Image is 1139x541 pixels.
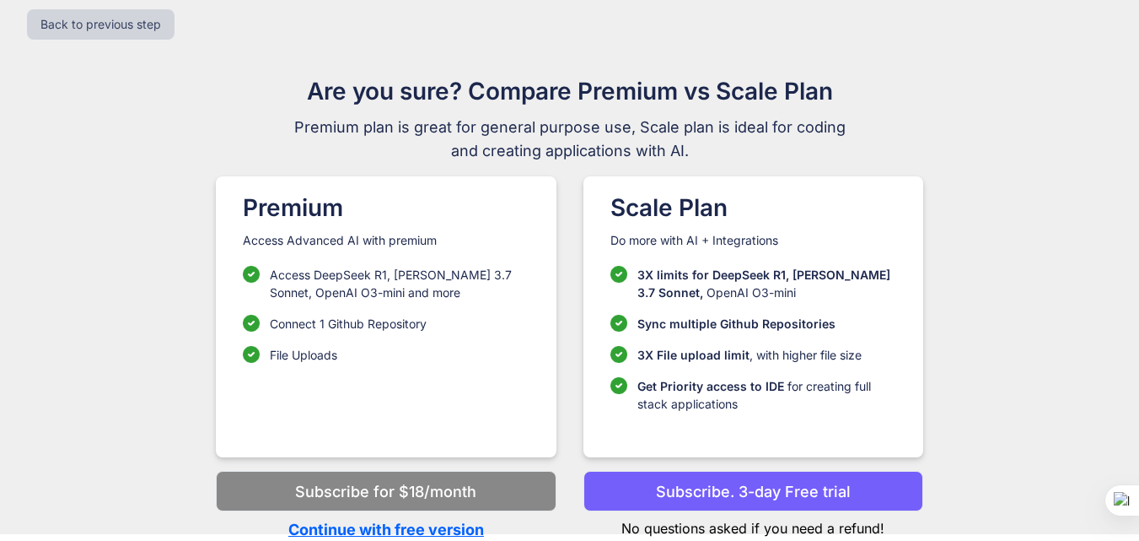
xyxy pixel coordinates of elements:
[610,315,627,332] img: checklist
[27,9,175,40] button: Back to previous step
[637,315,835,333] p: Sync multiple Github Repositories
[216,471,556,511] button: Subscribe for $18/month
[270,266,529,301] p: Access DeepSeek R1, [PERSON_NAME] 3.7 Sonnet, OpenAI O3-mini and more
[610,346,627,363] img: checklist
[610,190,896,225] h1: Scale Plan
[295,480,476,503] p: Subscribe for $18/month
[243,190,529,225] h1: Premium
[270,315,427,333] p: Connect 1 Github Repository
[583,471,923,511] button: Subscribe. 3-day Free trial
[637,346,862,364] p: , with higher file size
[243,315,260,332] img: checklist
[637,348,749,362] span: 3X File upload limit
[243,266,260,283] img: checklist
[270,346,337,364] p: File Uploads
[243,346,260,363] img: checklist
[637,377,896,413] p: for creating full stack applications
[637,268,890,300] span: 3X limits for DeepSeek R1, [PERSON_NAME] 3.7 Sonnet,
[637,266,896,301] p: OpenAI O3-mini
[637,379,784,393] span: Get Priority access to IDE
[216,518,556,541] p: Continue with free version
[610,232,896,249] p: Do more with AI + Integrations
[287,116,853,163] span: Premium plan is great for general purpose use, Scale plan is ideal for coding and creating applic...
[610,377,627,394] img: checklist
[243,232,529,249] p: Access Advanced AI with premium
[656,480,851,503] p: Subscribe. 3-day Free trial
[583,511,923,538] p: No questions asked if you need a refund!
[287,73,853,109] h1: Are you sure? Compare Premium vs Scale Plan
[610,266,627,283] img: checklist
